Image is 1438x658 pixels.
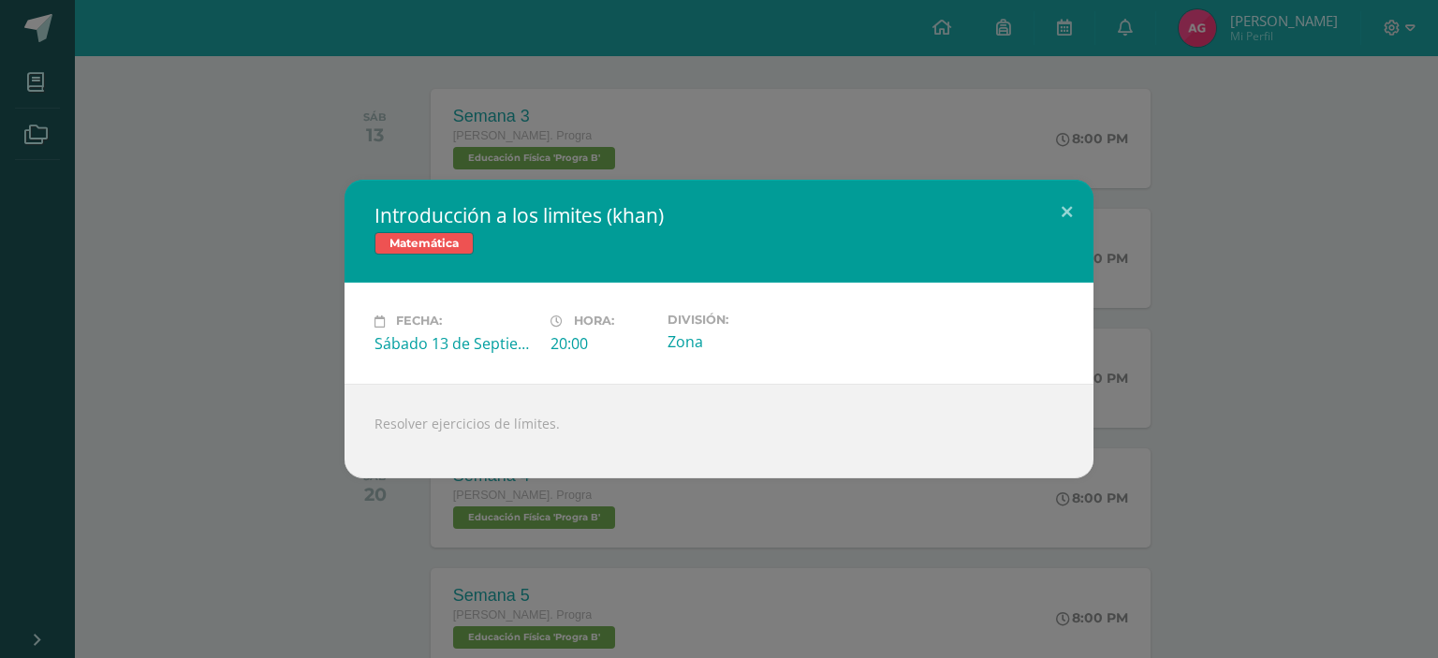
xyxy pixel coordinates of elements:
[345,384,1093,478] div: Resolver ejercicios de límites.
[550,333,653,354] div: 20:00
[396,314,442,329] span: Fecha:
[374,202,1064,228] h2: Introducción a los limites (khan)
[668,313,829,327] label: División:
[374,232,474,255] span: Matemática
[374,333,536,354] div: Sábado 13 de Septiembre
[574,314,614,329] span: Hora:
[1040,180,1093,243] button: Close (Esc)
[668,331,829,352] div: Zona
